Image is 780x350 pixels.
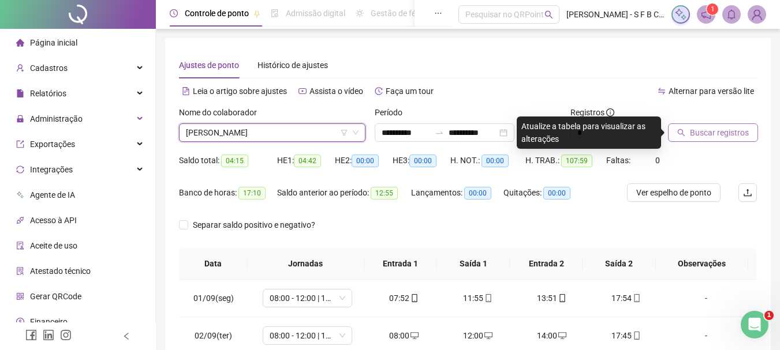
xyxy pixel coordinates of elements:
[30,89,66,98] span: Relatórios
[677,129,685,137] span: search
[247,248,364,280] th: Jornadas
[182,87,190,95] span: file-text
[60,329,72,341] span: instagram
[352,129,359,136] span: down
[30,165,73,174] span: Integrações
[298,87,307,95] span: youtube
[16,242,24,250] span: audit
[30,140,75,149] span: Exportações
[409,332,419,340] span: desktop
[450,154,525,167] div: H. NOT.:
[16,89,24,97] span: file
[352,155,379,167] span: 00:00
[726,9,737,20] span: bell
[566,8,665,21] span: [PERSON_NAME] - S F B COMERCIO DE MOVEIS E ELETRO
[309,86,363,96] span: Assista o vídeo
[510,248,583,280] th: Entrada 2
[543,187,570,200] span: 00:00
[179,61,239,70] span: Ajustes de ponto
[376,329,432,342] div: 08:00
[30,241,77,250] span: Aceite de uso
[253,10,260,17] span: pushpin
[464,187,491,200] span: 00:00
[606,156,632,165] span: Faltas:
[741,311,768,338] iframe: Intercom live chat
[341,129,348,136] span: filter
[525,154,606,167] div: H. TRAB.:
[16,267,24,275] span: solution
[16,39,24,47] span: home
[179,106,264,119] label: Nome do colaborador
[43,329,54,341] span: linkedin
[30,317,68,326] span: Financeiro
[598,292,654,304] div: 17:54
[583,248,655,280] th: Saída 2
[669,86,754,96] span: Alternar para versão lite
[665,257,739,270] span: Observações
[503,186,584,200] div: Quitações:
[386,86,434,96] span: Faça um tour
[524,329,580,342] div: 14:00
[707,3,718,15] sup: 1
[632,294,641,302] span: mobile
[483,332,492,340] span: desktop
[393,154,450,167] div: HE 3:
[16,216,24,224] span: api
[632,332,641,340] span: mobile
[30,292,81,301] span: Gerar QRCode
[450,329,506,342] div: 12:00
[193,86,287,96] span: Leia o artigo sobre ajustes
[30,190,75,200] span: Agente de IA
[16,165,24,174] span: sync
[701,9,711,20] span: notification
[179,248,247,280] th: Data
[655,156,660,165] span: 0
[193,293,234,303] span: 01/09(seg)
[690,126,749,139] span: Buscar registros
[16,140,24,148] span: export
[668,123,758,142] button: Buscar registros
[672,329,740,342] div: -
[238,187,266,200] span: 17:10
[179,186,277,200] div: Banco de horas:
[30,216,77,225] span: Acesso à API
[656,248,748,280] th: Observações
[450,292,506,304] div: 11:55
[30,38,77,47] span: Página inicial
[16,318,24,326] span: dollar
[30,266,91,276] span: Atestado técnico
[636,186,711,199] span: Ver espelho de ponto
[186,124,359,141] span: JOÃO MARCOS DE JESUS LOPES
[409,155,436,167] span: 00:00
[674,8,687,21] img: sparkle-icon.fc2bf0ac1784a2077858766a79e2daf3.svg
[270,289,345,307] span: 08:00 - 12:00 | 14:00 - 18:00
[411,186,503,200] div: Lançamentos:
[627,183,721,202] button: Ver espelho de ponto
[435,128,444,137] span: swap-right
[672,292,740,304] div: -
[524,292,580,304] div: 13:51
[764,311,774,320] span: 1
[271,9,279,17] span: file-done
[711,5,715,13] span: 1
[483,294,492,302] span: mobile
[598,329,654,342] div: 17:45
[435,128,444,137] span: to
[122,332,130,340] span: left
[482,155,509,167] span: 00:00
[25,329,37,341] span: facebook
[356,9,364,17] span: sun
[375,87,383,95] span: history
[30,114,83,123] span: Administração
[376,292,432,304] div: 07:52
[570,106,614,119] span: Registros
[221,155,248,167] span: 04:15
[185,9,249,18] span: Controle de ponto
[335,154,393,167] div: HE 2:
[277,186,411,200] div: Saldo anterior ao período:
[16,115,24,123] span: lock
[557,332,566,340] span: desktop
[30,63,68,73] span: Cadastros
[371,187,398,200] span: 12:55
[658,87,666,95] span: swap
